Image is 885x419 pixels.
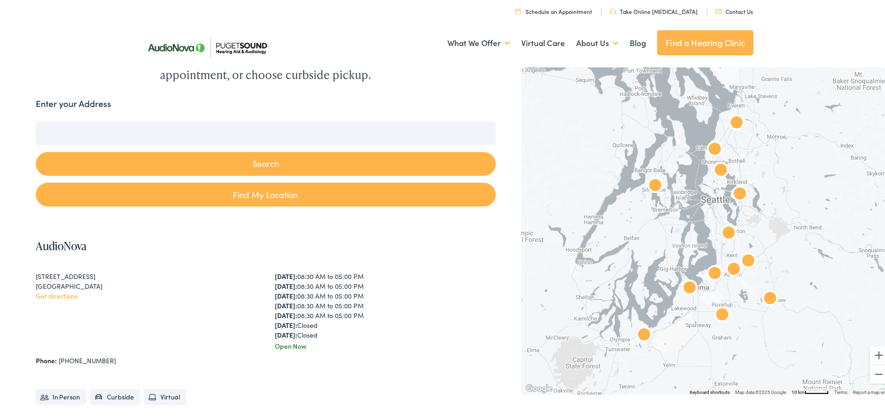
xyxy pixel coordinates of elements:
[718,221,740,243] div: AudioNova
[633,323,655,345] div: AudioNova
[723,257,745,279] div: AudioNova
[275,299,297,308] strong: [DATE]:
[610,6,698,13] a: Take Online [MEDICAL_DATA]
[275,309,297,318] strong: [DATE]:
[275,279,297,289] strong: [DATE]:
[275,270,297,279] strong: [DATE]:
[515,6,592,13] a: Schedule an Appointment
[789,386,832,393] button: Map Scale: 10 km per 48 pixels
[715,6,753,13] a: Contact Us
[59,354,116,363] a: [PHONE_NUMBER]
[36,150,496,174] button: Search
[690,387,730,394] button: Keyboard shortcuts
[36,236,87,252] a: AudioNova
[710,158,732,180] div: AudioNova
[524,381,554,393] img: Google
[36,387,87,403] li: In Person
[36,270,257,279] div: [STREET_ADDRESS]
[729,182,751,204] div: AudioNova
[704,261,726,284] div: AudioNova
[90,387,140,403] li: Curbside
[576,24,619,59] a: About Us
[725,111,748,133] div: Puget Sound Hearing Aid &#038; Audiology by AudioNova
[36,120,496,143] input: Enter your address or zip code
[275,319,297,328] strong: [DATE]:
[704,137,726,160] div: AudioNova
[447,24,510,59] a: What We Offer
[524,381,554,393] a: Open this area in Google Maps (opens a new window)
[610,7,616,13] img: utility icon
[521,24,565,59] a: Virtual Care
[792,388,805,393] span: 10 km
[735,388,786,393] span: Map data ©2025 Google
[36,181,496,205] a: Find My Location
[515,7,521,13] img: utility icon
[737,249,759,271] div: AudioNova
[36,279,257,289] div: [GEOGRAPHIC_DATA]
[144,387,186,403] li: Virtual
[36,95,111,109] label: Enter your Address
[657,28,753,53] a: Find a Hearing Clinic
[275,339,496,349] div: Open Now
[275,270,496,338] div: 08:30 AM to 05:00 PM 08:30 AM to 05:00 PM 08:30 AM to 05:00 PM 08:30 AM to 05:00 PM 08:30 AM to 0...
[275,289,297,299] strong: [DATE]:
[275,328,297,338] strong: [DATE]:
[834,388,847,393] a: Terms (opens in new tab)
[679,276,701,298] div: AudioNova
[715,7,722,12] img: utility icon
[36,289,78,299] a: Get directions
[630,24,646,59] a: Blog
[759,286,781,309] div: AudioNova
[644,173,666,196] div: AudioNova
[711,303,733,325] div: AudioNova
[36,354,57,363] strong: Phone:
